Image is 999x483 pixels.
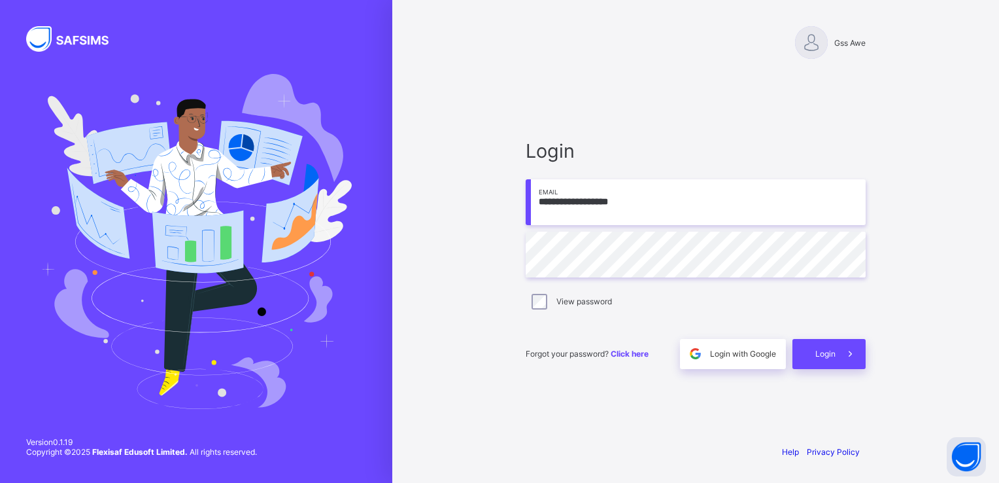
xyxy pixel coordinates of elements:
label: View password [556,296,612,306]
img: Hero Image [41,74,352,409]
a: Help [782,447,799,457]
button: Open asap [947,437,986,476]
span: Login with Google [710,349,776,359]
img: SAFSIMS Logo [26,26,124,52]
a: Privacy Policy [807,447,860,457]
span: Login [815,349,836,359]
img: google.396cfc9801f0270233282035f929180a.svg [688,346,703,361]
span: Gss Awe [834,38,866,48]
span: Version 0.1.19 [26,437,257,447]
span: Forgot your password? [526,349,649,359]
span: Login [526,139,866,162]
a: Click here [611,349,649,359]
span: Copyright © 2025 All rights reserved. [26,447,257,457]
strong: Flexisaf Edusoft Limited. [92,447,188,457]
